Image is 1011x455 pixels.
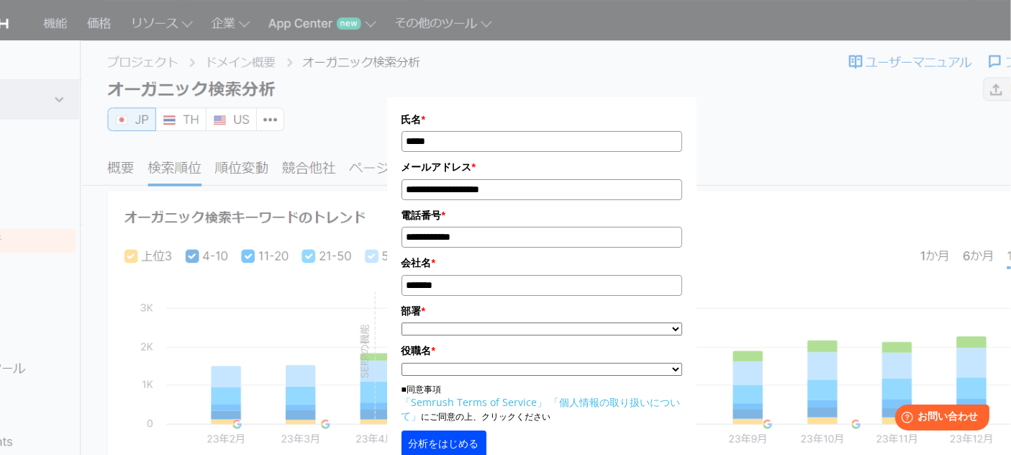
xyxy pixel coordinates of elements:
[402,112,682,127] label: 氏名
[402,207,682,223] label: 電話番号
[402,343,682,359] label: 役職名
[402,383,682,423] p: ■同意事項 にご同意の上、クリックください
[883,399,995,439] iframe: Help widget launcher
[402,255,682,271] label: 会社名
[402,395,681,423] a: 「個人情報の取り扱いについて」
[402,159,682,175] label: メールアドレス
[402,395,548,409] a: 「Semrush Terms of Service」
[402,303,682,319] label: 部署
